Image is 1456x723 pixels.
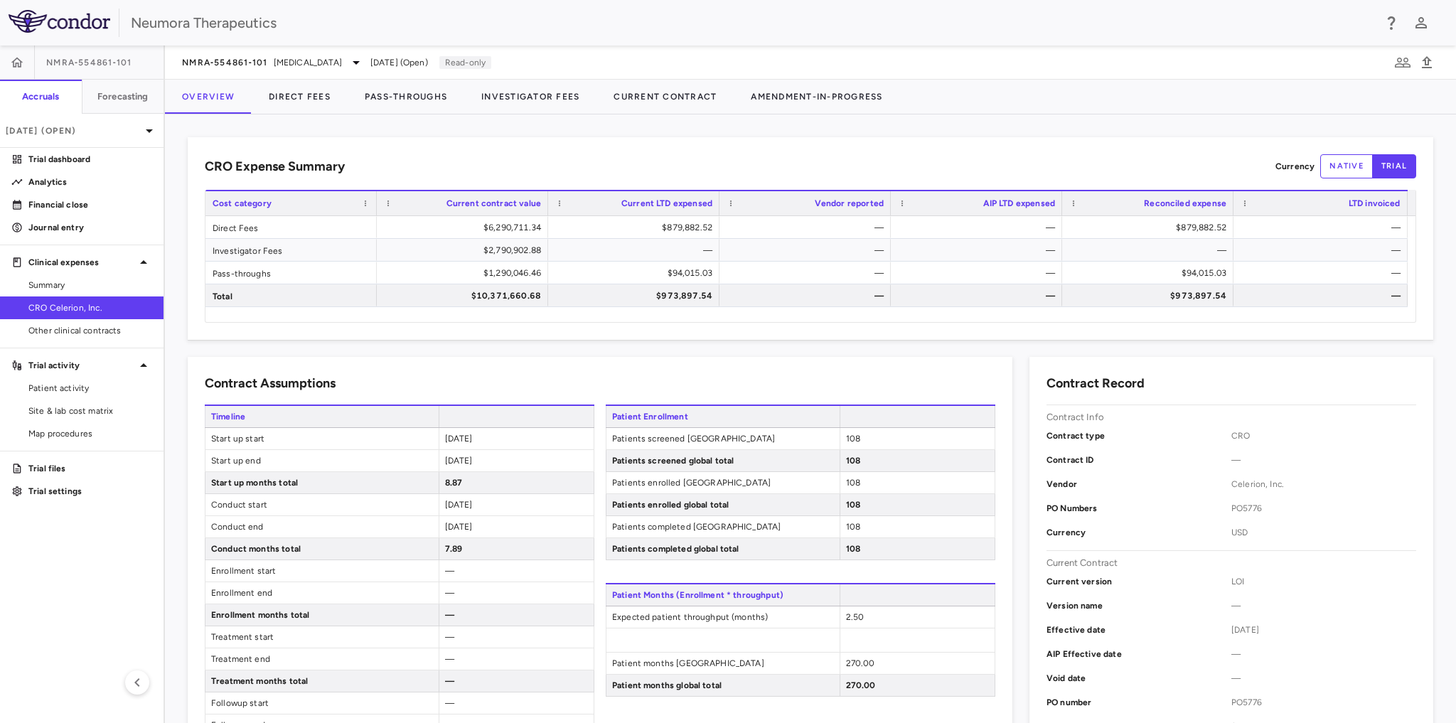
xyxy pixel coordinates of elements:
[205,670,439,692] span: Treatment months total
[131,12,1374,33] div: Neumora Therapeutics
[445,522,473,532] span: [DATE]
[205,216,377,238] div: Direct Fees
[1046,411,1104,424] p: Contract Info
[1046,557,1118,569] p: Current Contract
[1046,696,1231,709] p: PO number
[621,198,712,208] span: Current LTD expensed
[606,584,840,606] span: Patient Months (Enrollment * throughput)
[205,648,439,670] span: Treatment end
[815,198,884,208] span: Vendor reported
[1075,284,1226,307] div: $973,897.54
[28,198,152,211] p: Financial close
[732,239,884,262] div: —
[1075,216,1226,239] div: $879,882.52
[252,80,348,114] button: Direct Fees
[606,538,840,559] span: Patients completed global total
[6,124,141,137] p: [DATE] (Open)
[1046,599,1231,612] p: Version name
[606,406,840,427] span: Patient Enrollment
[1046,478,1231,491] p: Vendor
[1246,216,1401,239] div: —
[732,216,884,239] div: —
[1231,454,1416,466] span: —
[446,198,541,208] span: Current contract value
[205,374,336,393] h6: Contract Assumptions
[205,516,439,537] span: Conduct end
[1231,478,1416,491] span: Celerion, Inc.
[1046,623,1231,636] p: Effective date
[28,462,152,475] p: Trial files
[606,450,840,471] span: Patients screened global total
[732,262,884,284] div: —
[28,279,152,291] span: Summary
[205,604,439,626] span: Enrollment months total
[606,516,840,537] span: Patients completed [GEOGRAPHIC_DATA]
[205,692,439,714] span: Followup start
[28,405,152,417] span: Site & lab cost matrix
[445,610,454,620] span: —
[28,324,152,337] span: Other clinical contracts
[846,456,860,466] span: 108
[1046,575,1231,588] p: Current version
[390,216,541,239] div: $6,290,711.34
[1231,696,1416,709] span: PO5776
[904,239,1055,262] div: —
[445,456,473,466] span: [DATE]
[1372,154,1416,178] button: trial
[28,153,152,166] p: Trial dashboard
[1046,374,1145,393] h6: Contract Record
[1046,526,1231,539] p: Currency
[596,80,734,114] button: Current Contract
[28,382,152,395] span: Patient activity
[1075,262,1226,284] div: $94,015.03
[846,658,875,668] span: 270.00
[348,80,464,114] button: Pass-Throughs
[1231,672,1416,685] span: —
[732,284,884,307] div: —
[904,262,1055,284] div: —
[205,239,377,261] div: Investigator Fees
[46,57,132,68] span: NMRA‐554861‐101
[445,566,454,576] span: —
[445,478,463,488] span: 8.87
[1246,239,1401,262] div: —
[561,239,712,262] div: —
[9,10,110,33] img: logo-full-SnFGN8VE.png
[97,90,149,103] h6: Forecasting
[205,284,377,306] div: Total
[28,359,135,372] p: Trial activity
[1349,198,1401,208] span: LTD invoiced
[1046,454,1231,466] p: Contract ID
[1246,262,1401,284] div: —
[274,56,342,69] span: [MEDICAL_DATA]
[205,626,439,648] span: Treatment start
[205,472,439,493] span: Start up months total
[445,588,454,598] span: —
[439,56,491,69] p: Read-only
[213,198,272,208] span: Cost category
[561,284,712,307] div: $973,897.54
[904,284,1055,307] div: —
[846,500,860,510] span: 108
[205,406,439,427] span: Timeline
[1231,502,1416,515] span: PO5776
[561,262,712,284] div: $94,015.03
[445,676,454,686] span: —
[445,500,473,510] span: [DATE]
[28,301,152,314] span: CRO Celerion, Inc.
[606,494,840,515] span: Patients enrolled global total
[205,157,345,176] h6: CRO Expense Summary
[1075,239,1226,262] div: —
[390,239,541,262] div: $2,790,902.88
[390,284,541,307] div: $10,371,660.68
[445,632,454,642] span: —
[1231,429,1416,442] span: CRO
[846,544,860,554] span: 108
[606,472,840,493] span: Patients enrolled [GEOGRAPHIC_DATA]
[846,612,864,622] span: 2.50
[1046,672,1231,685] p: Void date
[1231,575,1416,588] span: LOI
[846,478,860,488] span: 108
[445,654,454,664] span: —
[1231,526,1416,539] span: USD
